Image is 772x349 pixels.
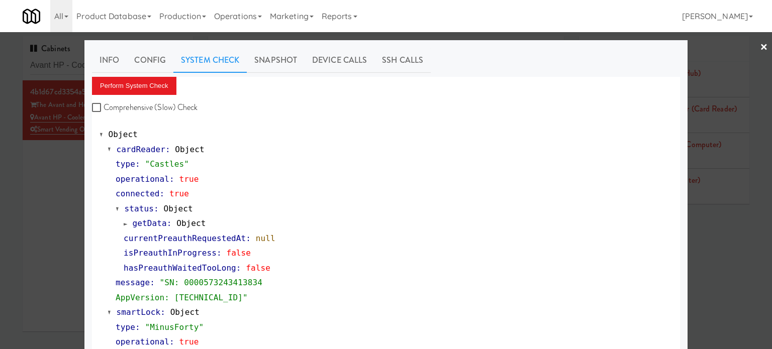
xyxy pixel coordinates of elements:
span: connected [116,189,160,198]
span: true [169,189,189,198]
span: Object [109,130,138,139]
span: : [169,337,174,346]
span: Object [175,145,204,154]
span: smartLock [117,307,161,317]
span: "Castles" [145,159,189,169]
span: : [150,278,155,287]
span: : [217,248,222,258]
span: false [246,263,270,273]
span: : [169,174,174,184]
span: true [179,174,199,184]
a: Device Calls [305,48,374,73]
span: true [179,337,199,346]
label: Comprehensive (Slow) Check [92,100,198,115]
span: : [236,263,241,273]
a: Config [127,48,173,73]
span: null [256,234,275,243]
span: hasPreauthWaitedTooLong [124,263,236,273]
button: Perform System Check [92,77,176,95]
span: "MinusForty" [145,322,204,332]
a: Info [92,48,127,73]
span: : [246,234,251,243]
span: type [116,322,135,332]
span: message [116,278,150,287]
span: Object [170,307,200,317]
span: isPreauthInProgress [124,248,217,258]
span: type [116,159,135,169]
span: status [125,204,154,213]
span: Object [176,218,206,228]
input: Comprehensive (Slow) Check [92,104,104,112]
a: × [760,32,768,63]
a: System Check [173,48,247,73]
span: : [135,159,140,169]
span: currentPreauthRequestedAt [124,234,246,243]
span: : [167,218,172,228]
span: : [135,322,140,332]
a: Snapshot [247,48,305,73]
span: getData [133,218,167,228]
span: operational [116,337,169,346]
span: false [226,248,251,258]
span: : [160,307,165,317]
a: SSH Calls [374,48,431,73]
span: : [160,189,165,198]
span: : [154,204,159,213]
span: "SN: 0000573243413834 AppVersion: [TECHNICAL_ID]" [116,278,262,302]
span: : [165,145,170,154]
span: cardReader [117,145,165,154]
span: Object [163,204,192,213]
span: operational [116,174,169,184]
img: Micromart [23,8,40,25]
